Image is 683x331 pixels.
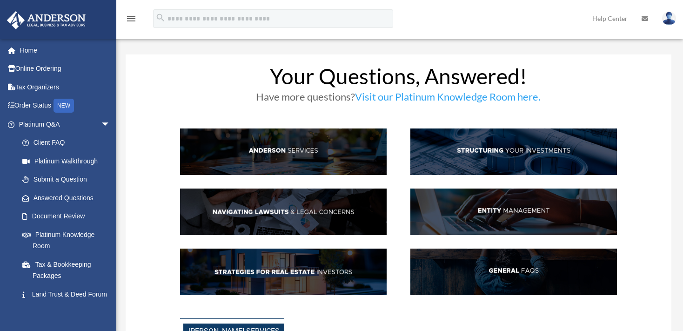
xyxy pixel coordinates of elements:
[54,99,74,113] div: NEW
[410,189,616,235] img: EntManag_hdr
[13,152,124,170] a: Platinum Walkthrough
[101,115,120,134] span: arrow_drop_down
[155,13,166,23] i: search
[180,66,616,92] h1: Your Questions, Answered!
[13,285,124,304] a: Land Trust & Deed Forum
[7,115,124,134] a: Platinum Q&Aarrow_drop_down
[4,11,88,29] img: Anderson Advisors Platinum Portal
[355,90,541,108] a: Visit our Platinum Knowledge Room here.
[180,189,386,235] img: NavLaw_hdr
[13,225,124,255] a: Platinum Knowledge Room
[180,128,386,175] img: AndServ_hdr
[7,96,124,115] a: Order StatusNEW
[410,249,616,295] img: GenFAQ_hdr
[180,92,616,107] h3: Have more questions?
[13,170,124,189] a: Submit a Question
[126,16,137,24] a: menu
[7,60,124,78] a: Online Ordering
[180,249,386,295] img: StratsRE_hdr
[662,12,676,25] img: User Pic
[410,128,616,175] img: StructInv_hdr
[7,41,124,60] a: Home
[13,189,124,207] a: Answered Questions
[13,255,124,285] a: Tax & Bookkeeping Packages
[7,78,124,96] a: Tax Organizers
[13,134,120,152] a: Client FAQ
[126,13,137,24] i: menu
[13,207,124,226] a: Document Review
